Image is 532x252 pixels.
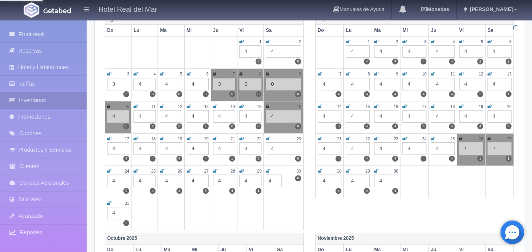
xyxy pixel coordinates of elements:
div: 4 [431,45,455,58]
div: 4 [160,175,182,187]
div: 4 [402,78,426,90]
div: 4 [374,142,398,155]
small: 8 [368,72,370,76]
label: 4 [364,91,370,97]
div: 4 [402,110,426,123]
th: Vi [237,25,263,36]
small: 20 [507,105,512,109]
div: 4 [239,142,261,155]
small: 30 [297,169,301,173]
th: Octubre 2025 [105,233,304,245]
div: 3 [107,78,129,90]
label: 4 [449,156,455,162]
small: 4 [452,40,455,44]
label: 1 [229,156,235,162]
label: 0 [176,91,182,97]
small: 27 [204,169,208,173]
div: 4 [187,78,209,90]
label: 0 [256,59,261,64]
label: 0 [229,91,235,97]
small: 8 [259,72,261,76]
label: 4 [449,123,455,129]
div: 4 [266,45,301,58]
div: 4 [213,142,235,155]
div: 4 [459,45,483,58]
div: 4 [374,45,398,58]
label: 4 [176,188,182,194]
small: 17 [422,105,426,109]
th: Do [315,25,344,36]
div: 4 [187,142,209,155]
small: 18 [151,137,156,141]
small: 26 [479,137,483,141]
small: 2 [396,40,399,44]
div: 4 [133,175,156,187]
div: 4 [374,78,398,90]
th: Sa [486,25,514,36]
div: 4 [318,142,342,155]
small: 12 [178,105,182,109]
small: 16 [297,105,301,109]
label: 4 [477,123,483,129]
label: 1 [477,156,483,162]
label: 3 [203,188,209,194]
small: 22 [365,137,370,141]
div: 4 [133,142,156,155]
small: 28 [231,169,235,173]
label: 2 [123,220,129,226]
small: 18 [450,105,455,109]
small: 23 [297,137,301,141]
div: 4 [431,110,455,123]
label: 4 [421,156,426,162]
label: 4 [229,188,235,194]
small: 11 [450,72,455,76]
small: 9 [299,72,301,76]
small: 7 [233,72,235,76]
div: 0 [239,78,261,90]
label: 1 [506,91,512,97]
small: 31 [125,201,129,206]
label: 4 [364,156,370,162]
div: 4 [187,175,209,187]
small: 15 [257,105,261,109]
label: 4 [150,188,156,194]
div: 4 [318,175,342,187]
small: 17 [125,137,129,141]
label: 4 [392,188,398,194]
label: 3 [203,91,209,97]
label: 4 [392,156,398,162]
label: 1 [203,123,209,129]
small: 12 [479,72,483,76]
div: 4 [431,78,455,90]
div: 4 [107,110,129,123]
label: 4 [392,59,398,64]
label: 1 [506,156,512,162]
label: 4 [336,156,341,162]
div: 1 [488,142,512,155]
label: 2 [477,59,483,64]
small: 5 [180,72,182,76]
label: 4 [449,91,455,97]
small: 2 [299,40,301,44]
small: 19 [479,105,483,109]
small: 10 [125,105,129,109]
label: 0 [229,123,235,129]
div: 4 [239,110,261,123]
th: Ju [429,25,457,36]
small: 27 [507,137,512,141]
small: 29 [365,169,370,173]
small: 6 [206,72,209,76]
div: 4 [266,110,301,123]
label: 0 [123,123,129,129]
img: Getabed [43,7,71,13]
div: 4 [239,45,261,58]
div: 1 [459,142,483,155]
div: 4 [107,207,129,219]
th: Sa [264,25,303,36]
div: 3 [213,78,235,90]
div: 4 [266,142,301,155]
div: 4 [459,78,483,90]
small: 24 [422,137,426,141]
div: 4 [346,175,370,187]
label: 0 [295,59,301,64]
